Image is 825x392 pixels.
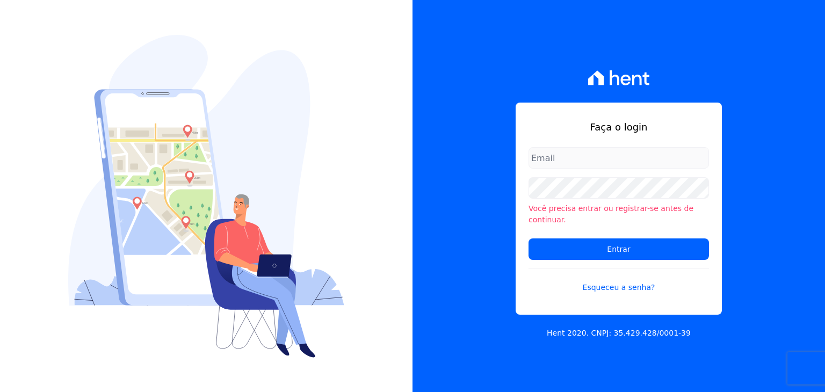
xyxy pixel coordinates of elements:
[547,328,691,339] p: Hent 2020. CNPJ: 35.429.428/0001-39
[529,120,709,134] h1: Faça o login
[68,35,344,358] img: Login
[529,238,709,260] input: Entrar
[529,147,709,169] input: Email
[529,268,709,293] a: Esqueceu a senha?
[529,203,709,226] li: Você precisa entrar ou registrar-se antes de continuar.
